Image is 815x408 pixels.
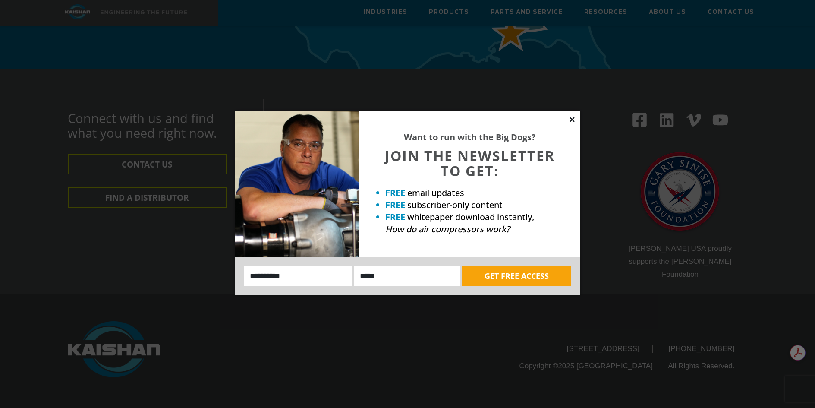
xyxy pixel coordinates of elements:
[354,266,460,286] input: Email
[407,211,534,223] span: whitepaper download instantly,
[244,266,352,286] input: Name:
[407,199,503,211] span: subscriber-only content
[385,211,405,223] strong: FREE
[462,266,571,286] button: GET FREE ACCESS
[568,116,576,123] button: Close
[385,223,510,235] em: How do air compressors work?
[385,187,405,199] strong: FREE
[385,146,555,180] span: JOIN THE NEWSLETTER TO GET:
[385,199,405,211] strong: FREE
[407,187,464,199] span: email updates
[404,131,536,143] strong: Want to run with the Big Dogs?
